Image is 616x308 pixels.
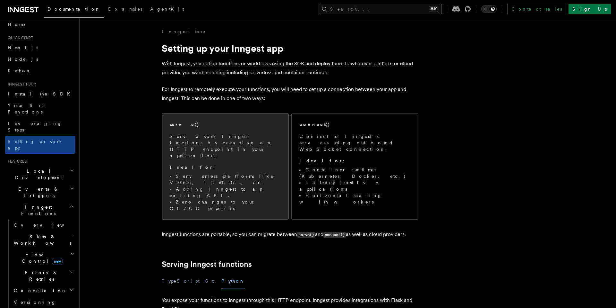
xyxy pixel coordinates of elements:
span: Errors & Retries [11,269,70,282]
span: Events & Triggers [5,186,70,199]
h1: Setting up your Inngest app [162,42,418,54]
strong: Ideal for [170,165,213,170]
button: Python [221,274,245,288]
button: Events & Triggers [5,183,75,201]
span: Node.js [8,57,38,62]
a: connect()Connect to Inngest's servers using out-bound WebSocket connection.Ideal for:Container ru... [291,113,418,220]
span: Overview [14,222,80,228]
a: Overview [11,219,75,231]
a: Node.js [5,53,75,65]
span: Versioning [14,300,56,305]
p: : [170,164,281,170]
strong: Ideal for [299,158,343,163]
span: Home [8,21,26,28]
span: AgentKit [150,6,184,12]
span: Examples [108,6,142,12]
span: Features [5,159,27,164]
button: Errors & Retries [11,267,75,285]
button: Toggle dark mode [481,5,497,13]
p: Inngest functions are portable, so you can migrate between and as well as cloud providers. [162,230,418,239]
span: Leveraging Steps [8,121,62,132]
a: Sign Up [569,4,611,14]
span: Quick start [5,35,33,41]
p: With Inngest, you define functions or workflows using the SDK and deploy them to whatever platfor... [162,59,418,77]
p: : [299,158,410,164]
a: Install the SDK [5,88,75,100]
span: Python [8,68,31,73]
button: Search...⌘K [319,4,442,14]
li: Latency sensitive applications [299,179,410,192]
span: new [52,258,63,265]
button: TypeScript [162,274,200,288]
span: Setting up your app [8,139,63,150]
a: Inngest tour [162,28,207,35]
p: For Inngest to remotely execute your functions, you will need to set up a connection between your... [162,85,418,103]
button: Go [205,274,216,288]
p: Serve your Inngest functions by creating an HTTP endpoint in your application. [170,133,281,159]
li: Serverless platforms like Vercel, Lambda, etc. [170,173,281,186]
code: serve() [297,232,315,238]
li: Container runtimes (Kubernetes, Docker, etc.) [299,167,410,179]
a: Serving Inngest functions [162,260,252,269]
p: Connect to Inngest's servers using out-bound WebSocket connection. [299,133,410,152]
a: Your first Functions [5,100,75,118]
a: Python [5,65,75,77]
a: Setting up your app [5,136,75,154]
button: Flow Controlnew [11,249,75,267]
span: Your first Functions [8,103,46,114]
span: Steps & Workflows [11,233,72,246]
a: Home [5,19,75,30]
a: serve()Serve your Inngest functions by creating an HTTP endpoint in your application.Ideal for:Se... [162,113,289,220]
a: Documentation [44,2,104,18]
span: Install the SDK [8,91,74,96]
h2: serve() [170,121,199,128]
button: Cancellation [11,285,75,296]
span: Flow Control [11,251,71,264]
h2: connect() [299,121,330,128]
span: Local Development [5,168,70,181]
a: Leveraging Steps [5,118,75,136]
a: Versioning [11,296,75,308]
span: Inngest tour [5,82,36,87]
button: Steps & Workflows [11,231,75,249]
span: Documentation [47,6,100,12]
a: Contact sales [507,4,566,14]
button: Inngest Functions [5,201,75,219]
code: connect() [323,232,346,238]
span: Inngest Functions [5,204,69,217]
kbd: ⌘K [429,6,438,12]
li: Adding Inngest to an existing API. [170,186,281,199]
span: Cancellation [11,287,67,294]
span: Next.js [8,45,38,50]
li: Horizontal scaling with workers [299,192,410,205]
button: Local Development [5,165,75,183]
li: Zero changes to your CI/CD pipeline [170,199,281,212]
a: AgentKit [146,2,188,17]
a: Examples [104,2,146,17]
a: Next.js [5,42,75,53]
